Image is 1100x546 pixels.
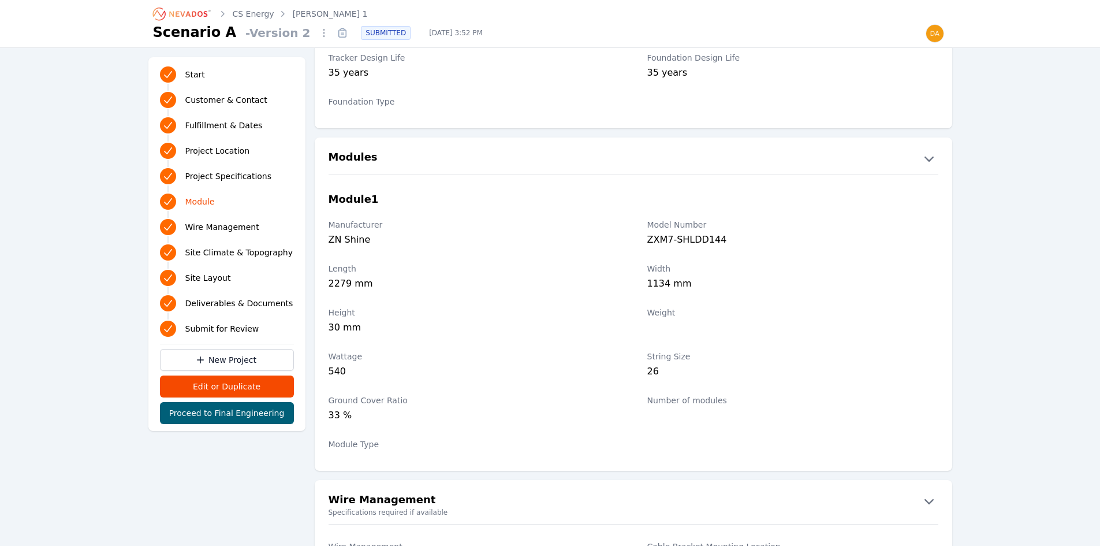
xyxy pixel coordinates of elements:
[647,52,938,64] label: Foundation Design Life
[361,26,411,40] div: SUBMITTED
[647,263,938,274] label: Width
[329,149,378,168] h2: Modules
[647,66,938,82] div: 35 years
[160,349,294,371] a: New Project
[329,96,620,107] label: Foundation Type
[241,25,315,41] span: - Version 2
[647,307,938,318] label: Weight
[647,395,938,406] label: Number of modules
[647,351,938,362] label: String Size
[329,307,620,318] label: Height
[329,321,620,337] div: 30 mm
[185,221,259,233] span: Wire Management
[315,149,952,168] button: Modules
[329,395,620,406] label: Ground Cover Ratio
[185,323,259,335] span: Submit for Review
[185,69,205,80] span: Start
[153,5,368,23] nav: Breadcrumb
[185,298,293,309] span: Deliverables & Documents
[293,8,368,20] a: [PERSON_NAME] 1
[647,365,938,381] div: 26
[185,120,263,131] span: Fulfillment & Dates
[185,145,250,157] span: Project Location
[647,233,938,249] div: ZXM7-SHLDD144
[329,219,620,231] label: Manufacturer
[160,64,294,339] nav: Progress
[647,277,938,293] div: 1134 mm
[160,376,294,398] button: Edit or Duplicate
[185,94,267,106] span: Customer & Contact
[185,247,293,258] span: Site Climate & Topography
[329,365,620,381] div: 540
[185,272,231,284] span: Site Layout
[185,196,215,207] span: Module
[233,8,274,20] a: CS Energy
[329,439,620,450] label: Module Type
[315,492,952,510] button: Wire Management
[329,52,620,64] label: Tracker Design Life
[329,277,620,293] div: 2279 mm
[647,219,938,231] label: Model Number
[329,351,620,362] label: Wattage
[420,28,492,38] span: [DATE] 3:52 PM
[329,191,379,207] h3: Module 1
[926,24,944,43] img: daniel@nevados.solar
[185,170,272,182] span: Project Specifications
[329,492,436,510] h2: Wire Management
[329,408,620,425] div: 33 %
[153,23,237,42] h1: Scenario A
[329,66,620,82] div: 35 years
[315,508,952,517] small: Specifications required if available
[329,233,620,249] div: ZN Shine
[160,402,294,424] button: Proceed to Final Engineering
[329,263,620,274] label: Length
